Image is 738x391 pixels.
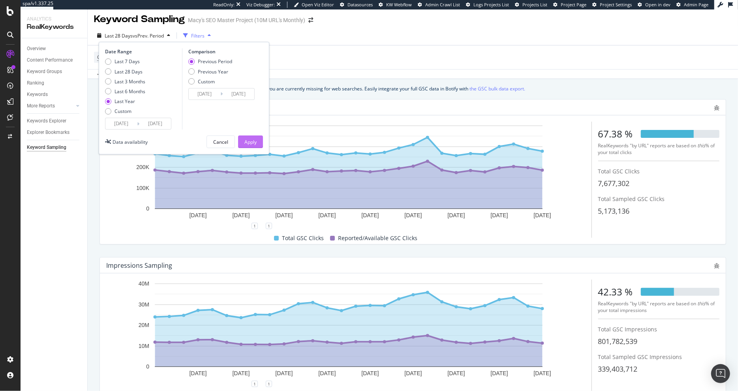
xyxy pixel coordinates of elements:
[27,128,82,137] a: Explorer Bookmarks
[105,118,137,129] input: Start Date
[598,167,640,175] span: Total GSC Clicks
[106,280,591,384] svg: A chart.
[180,29,214,42] button: Filters
[294,2,334,8] a: Open Viz Editor
[27,117,82,125] a: Keywords Explorer
[598,353,682,361] span: Total Sampled GSC Impressions
[361,370,379,376] text: [DATE]
[27,56,82,64] a: Content Performance
[198,68,228,75] div: Previous Year
[133,32,164,39] span: vs Prev. Period
[139,301,149,308] text: 30M
[136,164,149,171] text: 200K
[27,79,44,87] div: Ranking
[139,118,171,129] input: End Date
[115,98,135,105] div: Last Year
[27,128,69,137] div: Explorer Bookmarks
[469,85,525,93] a: the GSC bulk data export.
[340,2,373,8] a: Datasources
[27,102,55,110] div: More Reports
[27,68,82,76] a: Keyword Groups
[188,48,257,55] div: Comparison
[189,370,207,376] text: [DATE]
[490,370,508,376] text: [DATE]
[447,212,465,218] text: [DATE]
[592,2,632,8] a: Project Settings
[275,370,293,376] text: [DATE]
[189,88,220,100] input: Start Date
[684,2,708,8] span: Admin Page
[27,143,82,152] a: Keyword Sampling
[105,68,145,75] div: Last 28 Days
[27,79,82,87] a: Ranking
[115,88,145,95] div: Last 6 Months
[27,56,73,64] div: Content Performance
[213,2,235,8] div: ReadOnly:
[533,212,551,218] text: [DATE]
[598,127,633,141] div: 67.38 %
[27,117,66,125] div: Keywords Explorer
[27,143,66,152] div: Keyword Sampling
[27,45,46,53] div: Overview
[105,108,145,115] div: Custom
[676,2,708,8] a: Admin Page
[308,17,313,23] div: arrow-right-arrow-left
[207,135,235,148] button: Cancel
[598,364,638,374] span: 339,403,712
[191,32,205,39] div: Filters
[425,2,460,8] span: Admin Crawl List
[27,45,82,53] a: Overview
[598,300,719,314] div: RealKeywords "by URL" reports are based on % of your total impressions
[198,58,232,65] div: Previous Period
[115,68,143,75] div: Last 28 Days
[515,2,547,8] a: Projects List
[466,2,509,8] a: Logs Projects List
[490,212,508,218] text: [DATE]
[189,212,207,218] text: [DATE]
[246,2,275,8] div: Viz Debugger:
[598,325,657,333] span: Total GSC Impressions
[94,13,185,26] div: Keyword Sampling
[598,206,630,216] span: 5,173,136
[223,88,254,100] input: End Date
[146,206,149,212] text: 0
[338,233,417,243] span: Reported/Available GSC Clicks
[404,370,422,376] text: [DATE]
[418,2,460,8] a: Admin Crawl List
[447,370,465,376] text: [DATE]
[115,78,145,85] div: Last 3 Months
[266,381,272,387] div: 1
[97,54,126,60] span: GSC Website
[638,2,670,8] a: Open in dev
[266,223,272,229] div: 1
[146,364,149,370] text: 0
[188,16,305,24] div: Macy's SEO Master Project (10M URL's Monthly)
[139,322,149,329] text: 20M
[27,23,81,32] div: RealKeywords
[113,139,148,145] div: Data availability
[188,78,232,85] div: Custom
[533,370,551,376] text: [DATE]
[714,263,719,269] div: bug
[105,78,145,85] div: Last 3 Months
[386,2,412,8] span: KW Webflow
[27,16,81,23] div: Analytics
[598,195,665,203] span: Total Sampled GSC Clicks
[600,2,632,8] span: Project Settings
[698,300,706,307] i: this
[252,223,258,229] div: 1
[139,343,149,349] text: 10M
[27,90,48,99] div: Keywords
[27,102,74,110] a: More Reports
[645,2,670,8] span: Open in dev
[213,139,228,145] div: Cancel
[198,78,215,85] div: Custom
[188,58,232,65] div: Previous Period
[598,142,719,156] div: RealKeywords "by URL" reports are based on % of your total clicks
[711,364,730,383] div: Open Intercom Messenger
[105,58,145,65] div: Last 7 Days
[598,285,633,299] div: 42.33 %
[318,370,336,376] text: [DATE]
[275,212,293,218] text: [DATE]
